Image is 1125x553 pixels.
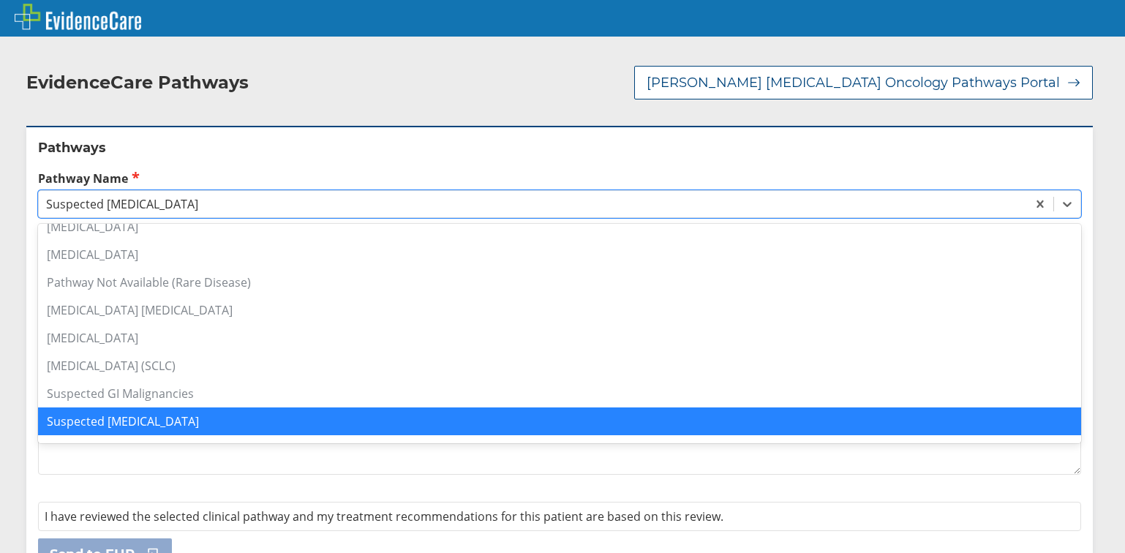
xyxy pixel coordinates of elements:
[38,268,1081,296] div: Pathway Not Available (Rare Disease)
[26,72,249,94] h2: EvidenceCare Pathways
[634,66,1093,99] button: [PERSON_NAME] [MEDICAL_DATA] Oncology Pathways Portal
[38,435,1081,463] div: Suspected Leptomeningeal Disease (LMD)
[15,4,141,30] img: EvidenceCare
[38,296,1081,324] div: [MEDICAL_DATA] [MEDICAL_DATA]
[38,352,1081,380] div: [MEDICAL_DATA] (SCLC)
[38,213,1081,241] div: [MEDICAL_DATA]
[38,380,1081,407] div: Suspected GI Malignancies
[38,139,1081,157] h2: Pathways
[647,74,1060,91] span: [PERSON_NAME] [MEDICAL_DATA] Oncology Pathways Portal
[46,196,198,212] div: Suspected [MEDICAL_DATA]
[38,170,1081,187] label: Pathway Name
[45,508,723,524] span: I have reviewed the selected clinical pathway and my treatment recommendations for this patient a...
[38,324,1081,352] div: [MEDICAL_DATA]
[38,241,1081,268] div: [MEDICAL_DATA]
[38,407,1081,435] div: Suspected [MEDICAL_DATA]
